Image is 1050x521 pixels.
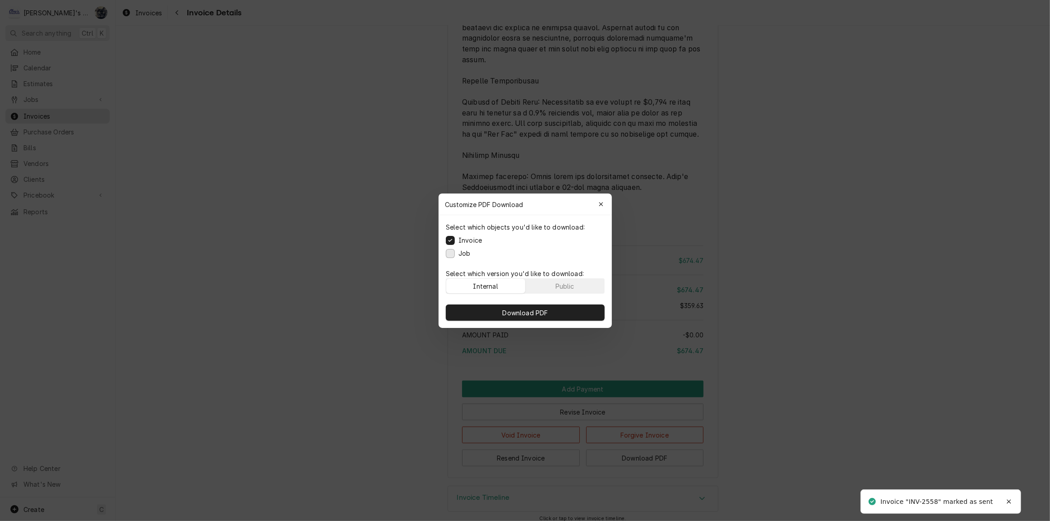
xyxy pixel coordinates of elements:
span: Download PDF [500,308,550,317]
p: Select which version you'd like to download: [446,269,605,278]
div: Customize PDF Download [439,194,612,215]
label: Job [458,249,470,258]
label: Invoice [458,235,482,245]
button: Download PDF [446,304,605,321]
p: Select which objects you'd like to download: [446,222,585,232]
div: Internal [473,281,498,290]
div: Public [555,281,574,290]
